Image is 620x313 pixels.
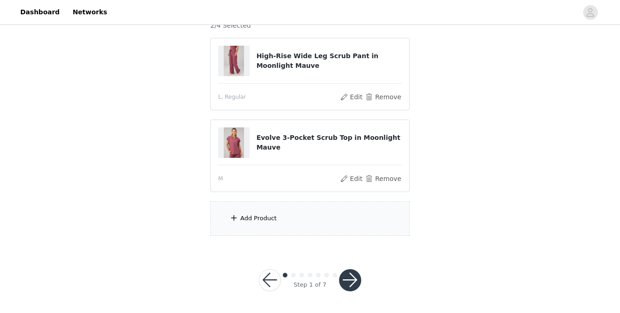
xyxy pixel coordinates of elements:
div: Add Product [240,214,277,223]
a: Networks [67,2,113,23]
button: Edit [340,173,363,184]
div: Step 1 of 7 [293,280,326,289]
span: L, Regular [218,93,246,101]
img: Evolve 3-Pocket Scrub Top in Moonlight Mauve [224,127,244,158]
h4: High-Rise Wide Leg Scrub Pant in Moonlight Mauve [256,51,402,71]
h4: Evolve 3-Pocket Scrub Top in Moonlight Mauve [256,133,402,152]
span: M [218,175,223,183]
img: High-Rise Wide Leg Scrub Pant in Moonlight Mauve [224,46,244,76]
button: Remove [365,173,402,184]
a: Dashboard [15,2,65,23]
button: Edit [340,91,363,102]
h4: 2/4 Selected [210,21,251,30]
button: Remove [365,91,402,102]
div: avatar [586,5,595,20]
